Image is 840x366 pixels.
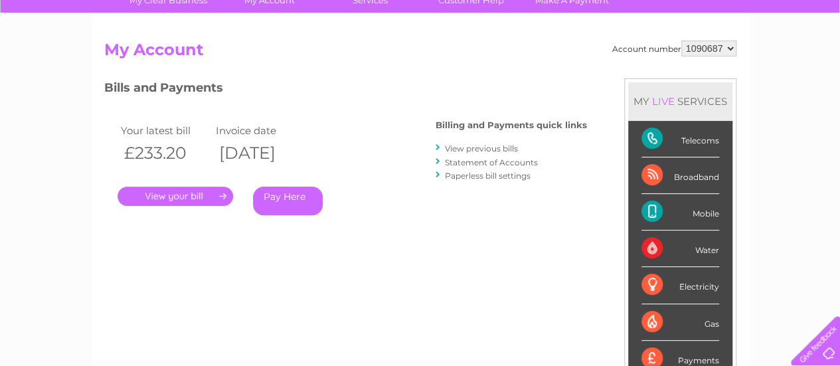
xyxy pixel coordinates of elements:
div: Clear Business is a trading name of Verastar Limited (registered in [GEOGRAPHIC_DATA] No. 3667643... [107,7,734,64]
a: Paperless bill settings [445,171,531,181]
div: Water [641,230,719,267]
div: Account number [612,41,736,56]
a: Statement of Accounts [445,157,538,167]
div: Mobile [641,194,719,230]
a: Blog [724,56,744,66]
div: MY SERVICES [628,82,732,120]
a: Telecoms [677,56,716,66]
div: Electricity [641,267,719,304]
th: £233.20 [118,139,213,167]
a: Pay Here [253,187,323,215]
h4: Billing and Payments quick links [436,120,587,130]
a: Contact [752,56,784,66]
h2: My Account [104,41,736,66]
a: 0333 014 3131 [590,7,681,23]
img: logo.png [29,35,97,75]
div: Telecoms [641,121,719,157]
td: Your latest bill [118,122,213,139]
th: [DATE] [212,139,308,167]
h3: Bills and Payments [104,78,587,102]
div: Broadband [641,157,719,194]
a: View previous bills [445,143,518,153]
div: Gas [641,304,719,341]
a: Log out [796,56,827,66]
div: LIVE [649,95,677,108]
a: Water [606,56,631,66]
a: . [118,187,233,206]
td: Invoice date [212,122,308,139]
a: Energy [639,56,669,66]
